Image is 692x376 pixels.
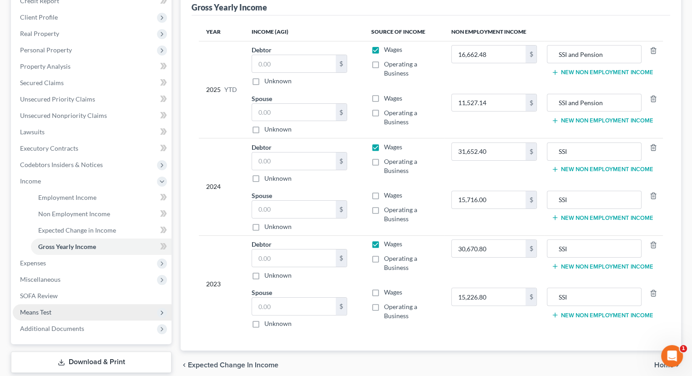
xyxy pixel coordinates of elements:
[336,152,347,170] div: $
[252,288,272,297] label: Spouse
[31,222,172,239] a: Expected Change in Income
[264,271,292,280] label: Unknown
[384,254,417,271] span: Operating a Business
[20,259,46,267] span: Expenses
[264,319,292,328] label: Unknown
[452,288,526,305] input: 0.00
[661,345,683,367] iframe: Intercom live chat
[384,46,402,53] span: Wages
[525,46,536,63] div: $
[384,109,417,126] span: Operating a Business
[552,46,636,63] input: Source of Income
[20,30,59,37] span: Real Property
[20,62,71,70] span: Property Analysis
[551,311,653,319] button: New Non Employment Income
[452,46,526,63] input: 0.00
[252,104,336,121] input: 0.00
[552,240,636,257] input: Source of Income
[384,158,417,174] span: Operating a Business
[364,23,444,41] th: Source of Income
[552,143,636,160] input: Source of Income
[252,191,272,200] label: Spouse
[20,95,95,103] span: Unsecured Priority Claims
[20,308,51,316] span: Means Test
[206,142,237,231] div: 2024
[384,240,402,248] span: Wages
[264,76,292,86] label: Unknown
[525,288,536,305] div: $
[384,303,417,320] span: Operating a Business
[31,239,172,255] a: Gross Yearly Income
[336,201,347,218] div: $
[680,345,687,352] span: 1
[181,361,278,369] button: chevron_left Expected Change in Income
[252,249,336,267] input: 0.00
[20,144,78,152] span: Executory Contracts
[654,361,681,369] button: Home chevron_right
[252,152,336,170] input: 0.00
[252,142,272,152] label: Debtor
[525,240,536,257] div: $
[384,60,417,77] span: Operating a Business
[206,239,237,328] div: 2023
[13,58,172,75] a: Property Analysis
[525,143,536,160] div: $
[38,226,116,234] span: Expected Change in Income
[20,292,58,300] span: SOFA Review
[384,206,417,223] span: Operating a Business
[20,325,84,332] span: Additional Documents
[552,191,636,208] input: Source of Income
[551,166,653,173] button: New Non Employment Income
[252,45,272,55] label: Debtor
[244,23,364,41] th: Income (AGI)
[336,298,347,315] div: $
[264,125,292,134] label: Unknown
[13,140,172,157] a: Executory Contracts
[181,361,188,369] i: chevron_left
[38,193,96,201] span: Employment Income
[336,104,347,121] div: $
[31,206,172,222] a: Non Employment Income
[525,191,536,208] div: $
[192,2,267,13] div: Gross Yearly Income
[188,361,278,369] span: Expected Change in Income
[552,94,636,112] input: Source of Income
[20,275,61,283] span: Miscellaneous
[11,351,172,373] a: Download & Print
[384,94,402,102] span: Wages
[452,143,526,160] input: 0.00
[20,112,107,119] span: Unsecured Nonpriority Claims
[444,23,663,41] th: Non Employment Income
[206,45,237,134] div: 2025
[252,94,272,103] label: Spouse
[551,263,653,270] button: New Non Employment Income
[654,361,674,369] span: Home
[551,117,653,124] button: New Non Employment Income
[336,249,347,267] div: $
[384,143,402,151] span: Wages
[252,55,336,72] input: 0.00
[252,239,272,249] label: Debtor
[252,201,336,218] input: 0.00
[452,191,526,208] input: 0.00
[384,191,402,199] span: Wages
[13,107,172,124] a: Unsecured Nonpriority Claims
[552,288,636,305] input: Source of Income
[20,128,45,136] span: Lawsuits
[13,75,172,91] a: Secured Claims
[336,55,347,72] div: $
[13,288,172,304] a: SOFA Review
[384,288,402,296] span: Wages
[264,174,292,183] label: Unknown
[38,210,110,218] span: Non Employment Income
[13,124,172,140] a: Lawsuits
[20,79,64,86] span: Secured Claims
[20,161,103,168] span: Codebtors Insiders & Notices
[13,91,172,107] a: Unsecured Priority Claims
[224,85,237,94] span: YTD
[20,177,41,185] span: Income
[525,94,536,112] div: $
[199,23,244,41] th: Year
[31,189,172,206] a: Employment Income
[252,298,336,315] input: 0.00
